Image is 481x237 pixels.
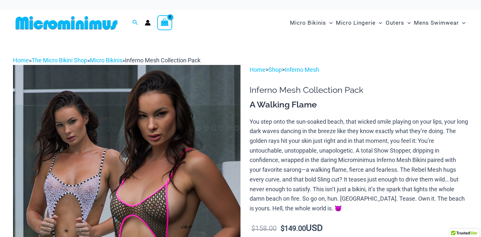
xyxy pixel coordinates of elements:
nav: Site Navigation [287,12,468,34]
p: USD [250,223,468,233]
span: Mens Swimwear [414,15,459,31]
span: Micro Lingerie [336,15,376,31]
a: Micro Bikinis [90,57,122,64]
span: Menu Toggle [459,15,465,31]
span: Menu Toggle [376,15,382,31]
bdi: 149.00 [281,224,306,232]
span: Menu Toggle [404,15,411,31]
p: > > [250,65,468,75]
a: Inferno Mesh [285,66,319,73]
img: MM SHOP LOGO FLAT [13,16,120,30]
a: OutersMenu ToggleMenu Toggle [384,13,412,33]
a: Shop [268,66,282,73]
span: Inferno Mesh Collection Pack [125,57,200,64]
h1: Inferno Mesh Collection Pack [250,85,468,95]
span: $ [281,224,284,232]
a: Micro LingerieMenu ToggleMenu Toggle [334,13,384,33]
span: Menu Toggle [326,15,333,31]
p: You step onto the sun-soaked beach, that wicked smile playing on your lips, your long dark waves ... [250,117,468,213]
a: Mens SwimwearMenu ToggleMenu Toggle [412,13,467,33]
a: Home [250,66,266,73]
span: $ [251,224,255,232]
a: The Micro Bikini Shop [32,57,87,64]
span: Outers [386,15,404,31]
a: Account icon link [145,20,151,26]
span: » » » [13,57,200,64]
a: Micro BikinisMenu ToggleMenu Toggle [288,13,334,33]
a: View Shopping Cart, empty [157,15,172,30]
a: Search icon link [132,19,138,27]
a: Home [13,57,29,64]
h3: A Walking Flame [250,99,468,110]
bdi: 158.00 [251,224,277,232]
span: Micro Bikinis [290,15,326,31]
